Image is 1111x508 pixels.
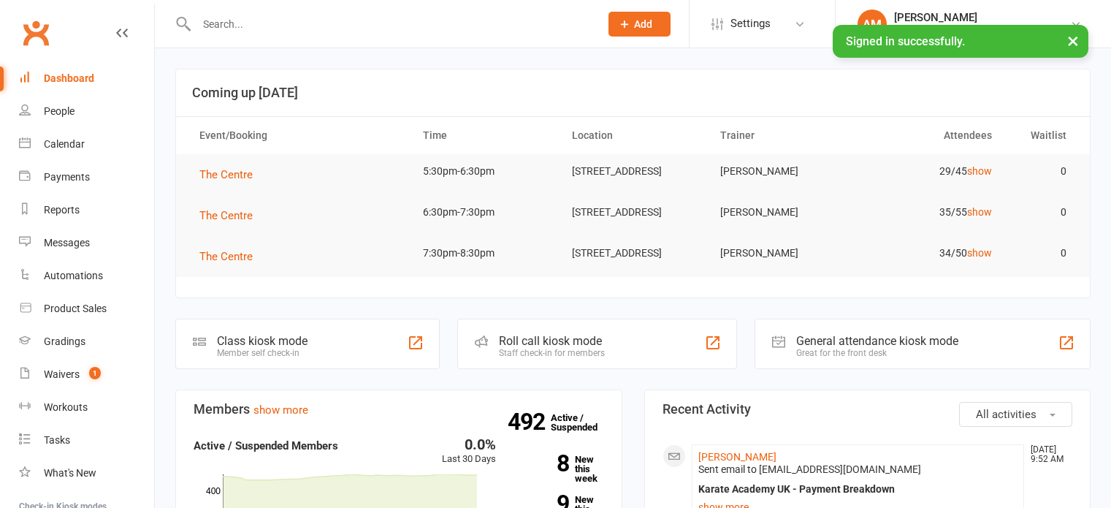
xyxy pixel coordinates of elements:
div: Gradings [44,335,85,347]
td: 5:30pm-6:30pm [410,154,559,189]
div: Member self check-in [217,348,308,358]
div: Great for the front desk [796,348,958,358]
td: 6:30pm-7:30pm [410,195,559,230]
td: [PERSON_NAME] [707,154,856,189]
a: Messages [19,227,154,259]
a: show more [253,403,308,417]
a: Waivers 1 [19,358,154,391]
td: 0 [1005,154,1080,189]
td: 35/55 [856,195,1005,230]
span: The Centre [199,168,253,181]
th: Trainer [707,117,856,154]
td: 29/45 [856,154,1005,189]
th: Location [559,117,708,154]
strong: Active / Suspended Members [194,439,338,452]
th: Waitlist [1005,117,1080,154]
td: [PERSON_NAME] [707,236,856,270]
span: Settings [730,7,771,40]
a: show [967,206,992,218]
button: All activities [959,402,1072,427]
span: All activities [976,408,1036,421]
button: Add [608,12,671,37]
a: [PERSON_NAME] [698,451,776,463]
div: Karate Academy UK - Payment Breakdown [698,483,1018,496]
div: Class kiosk mode [217,334,308,348]
div: Dashboard [44,72,94,84]
div: [PERSON_NAME] [894,11,1070,24]
strong: 492 [508,411,551,433]
time: [DATE] 9:52 AM [1023,445,1072,464]
div: Product Sales [44,303,107,314]
div: Karate Academy [GEOGRAPHIC_DATA] [894,24,1070,37]
a: Dashboard [19,62,154,95]
div: Payments [44,171,90,183]
input: Search... [192,14,589,34]
h3: Recent Activity [663,402,1073,417]
div: Automations [44,270,103,281]
td: 0 [1005,195,1080,230]
span: Signed in successfully. [846,34,965,48]
h3: Members [194,402,604,417]
div: Reports [44,204,80,216]
a: What's New [19,457,154,490]
a: Workouts [19,391,154,424]
a: People [19,95,154,128]
td: 34/50 [856,236,1005,270]
td: [STREET_ADDRESS] [559,154,708,189]
div: AM [858,10,887,39]
div: What's New [44,467,96,479]
a: 8New this week [518,455,604,483]
a: Clubworx [18,15,54,51]
span: Sent email to [EMAIL_ADDRESS][DOMAIN_NAME] [698,463,921,475]
a: show [967,247,992,259]
td: 0 [1005,236,1080,270]
a: Calendar [19,128,154,161]
a: Automations [19,259,154,292]
a: Reports [19,194,154,227]
h3: Coming up [DATE] [192,86,1074,100]
div: Staff check-in for members [499,348,605,358]
span: The Centre [199,209,253,222]
div: Waivers [44,368,80,380]
a: Payments [19,161,154,194]
a: Product Sales [19,292,154,325]
td: [STREET_ADDRESS] [559,195,708,230]
strong: 8 [518,452,569,474]
span: The Centre [199,250,253,263]
div: Workouts [44,401,88,413]
th: Event/Booking [186,117,410,154]
div: Messages [44,237,90,249]
div: General attendance kiosk mode [796,334,958,348]
div: People [44,105,75,117]
a: 492Active / Suspended [551,402,615,443]
a: Gradings [19,325,154,358]
a: Tasks [19,424,154,457]
div: Roll call kiosk mode [499,334,605,348]
button: The Centre [199,166,263,183]
div: Calendar [44,138,85,150]
td: 7:30pm-8:30pm [410,236,559,270]
span: Add [634,18,652,30]
button: × [1060,25,1086,56]
button: The Centre [199,207,263,224]
th: Time [410,117,559,154]
div: 0.0% [442,437,496,452]
button: The Centre [199,248,263,265]
div: Last 30 Days [442,437,496,467]
span: 1 [89,367,101,379]
td: [PERSON_NAME] [707,195,856,230]
div: Tasks [44,434,70,446]
a: show [967,165,992,177]
td: [STREET_ADDRESS] [559,236,708,270]
th: Attendees [856,117,1005,154]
